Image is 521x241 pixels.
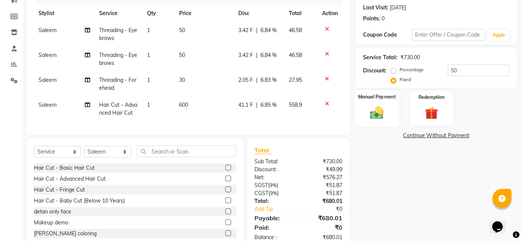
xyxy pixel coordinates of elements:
span: SGST [254,182,268,189]
span: 558.9 [289,101,302,108]
th: Price [175,5,234,22]
span: 27.95 [289,77,302,83]
span: 9% [270,182,277,188]
span: 1 [147,52,150,58]
span: | [256,26,257,34]
a: Add Tip [249,205,306,213]
span: 6.85 % [260,101,277,109]
div: Total: [249,197,299,205]
div: Discount: [363,67,386,75]
div: ₹0 [298,223,348,232]
div: ₹576.27 [298,173,348,181]
span: 6.83 % [260,76,277,84]
div: [PERSON_NAME] coloring [34,230,97,238]
div: Last Visit: [363,4,388,12]
span: Total [254,146,272,154]
img: _gift.svg [421,105,442,121]
span: Saleem [38,101,57,108]
th: Service [95,5,143,22]
span: 6.84 % [260,51,277,59]
span: 1 [147,77,150,83]
span: 3.42 F [238,51,253,59]
span: Threading - Forehead [100,77,137,91]
span: 600 [179,101,188,108]
div: ₹730.00 [400,54,420,61]
div: ( ) [249,189,299,197]
span: Saleem [38,77,57,83]
div: Hair Cut - Advanced Hair Cut [34,175,106,183]
div: [DATE] [390,4,406,12]
div: Sub Total: [249,158,299,166]
span: Saleem [38,52,57,58]
div: Hair Cut - Baby Cut (Below 10 Years) [34,197,125,205]
span: 50 [179,52,185,58]
a: Continue Without Payment [357,132,516,140]
label: Fixed [400,76,411,83]
div: Hair Cut - Fringe Cut [34,186,85,194]
th: Total [284,5,317,22]
div: ( ) [249,181,299,189]
span: | [256,76,257,84]
span: 6.84 % [260,26,277,34]
span: | [256,51,257,59]
span: Hair Cut - Advanced Hair Cut [100,101,138,116]
div: ₹51.87 [298,181,348,189]
th: Qty [143,5,174,22]
img: _cash.svg [366,105,388,120]
span: 30 [179,77,185,83]
label: Manual Payment [358,93,396,100]
th: Action [317,5,342,22]
div: Makeup demo [34,219,68,227]
iframe: chat widget [489,211,513,233]
span: 41.1 F [238,101,253,109]
button: Apply [488,29,510,41]
span: 50 [179,27,185,34]
span: 1 [147,101,150,108]
span: 46.58 [289,27,302,34]
div: ₹680.01 [298,213,348,223]
span: 1 [147,27,150,34]
div: detan only face [34,208,71,216]
div: ₹730.00 [298,158,348,166]
span: 2.05 F [238,76,253,84]
div: Coupon Code [363,31,412,39]
div: ₹0 [306,205,348,213]
span: 9% [270,190,277,196]
div: Paid: [249,223,299,232]
div: Discount: [249,166,299,173]
div: 0 [382,15,385,23]
div: Points: [363,15,380,23]
div: ₹51.87 [298,189,348,197]
span: | [256,101,257,109]
div: ₹49.99 [298,166,348,173]
div: ₹680.01 [298,197,348,205]
span: Threading - Eyebrows [100,52,138,66]
input: Search or Scan [137,146,236,157]
div: Service Total: [363,54,397,61]
input: Enter Offer / Coupon Code [412,29,486,41]
span: 46.58 [289,52,302,58]
th: Disc [234,5,284,22]
div: Hair Cut - Basic Hair Cut [34,164,95,172]
th: Stylist [34,5,95,22]
div: Payable: [249,213,299,223]
span: Threading - Eyebrows [100,27,138,41]
span: 3.42 F [238,26,253,34]
div: Net: [249,173,299,181]
label: Redemption [419,94,445,101]
span: CGST [254,190,268,196]
label: Percentage [400,66,424,73]
span: Saleem [38,27,57,34]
